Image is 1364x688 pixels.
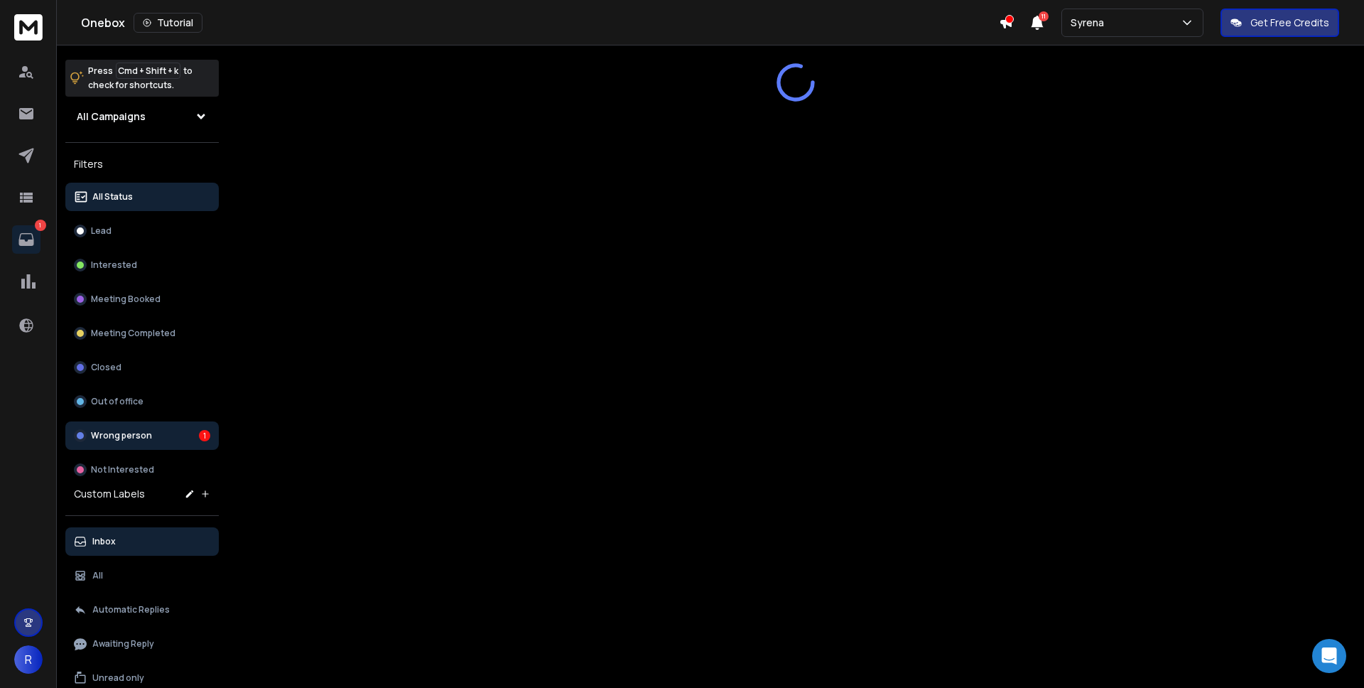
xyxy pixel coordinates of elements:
[92,604,170,616] p: Automatic Replies
[74,487,145,501] h3: Custom Labels
[65,596,219,624] button: Automatic Replies
[91,396,144,407] p: Out of office
[65,251,219,279] button: Interested
[65,527,219,556] button: Inbox
[65,285,219,313] button: Meeting Booked
[88,64,193,92] p: Press to check for shortcuts.
[91,294,161,305] p: Meeting Booked
[65,353,219,382] button: Closed
[92,191,133,203] p: All Status
[65,421,219,450] button: Wrong person1
[91,225,112,237] p: Lead
[65,217,219,245] button: Lead
[91,430,152,441] p: Wrong person
[1312,639,1346,673] div: Open Intercom Messenger
[199,430,210,441] div: 1
[91,259,137,271] p: Interested
[65,561,219,590] button: All
[91,464,154,475] p: Not Interested
[134,13,202,33] button: Tutorial
[1071,16,1110,30] p: Syrena
[1220,9,1339,37] button: Get Free Credits
[91,362,121,373] p: Closed
[65,387,219,416] button: Out of office
[92,638,154,650] p: Awaiting Reply
[14,645,43,674] button: R
[92,570,103,581] p: All
[35,220,46,231] p: 1
[1250,16,1329,30] p: Get Free Credits
[65,319,219,348] button: Meeting Completed
[91,328,175,339] p: Meeting Completed
[65,183,219,211] button: All Status
[65,456,219,484] button: Not Interested
[65,154,219,174] h3: Filters
[12,225,40,254] a: 1
[81,13,999,33] div: Onebox
[116,63,180,79] span: Cmd + Shift + k
[65,102,219,131] button: All Campaigns
[92,672,144,684] p: Unread only
[77,109,146,124] h1: All Campaigns
[65,630,219,658] button: Awaiting Reply
[1039,11,1049,21] span: 11
[92,536,116,547] p: Inbox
